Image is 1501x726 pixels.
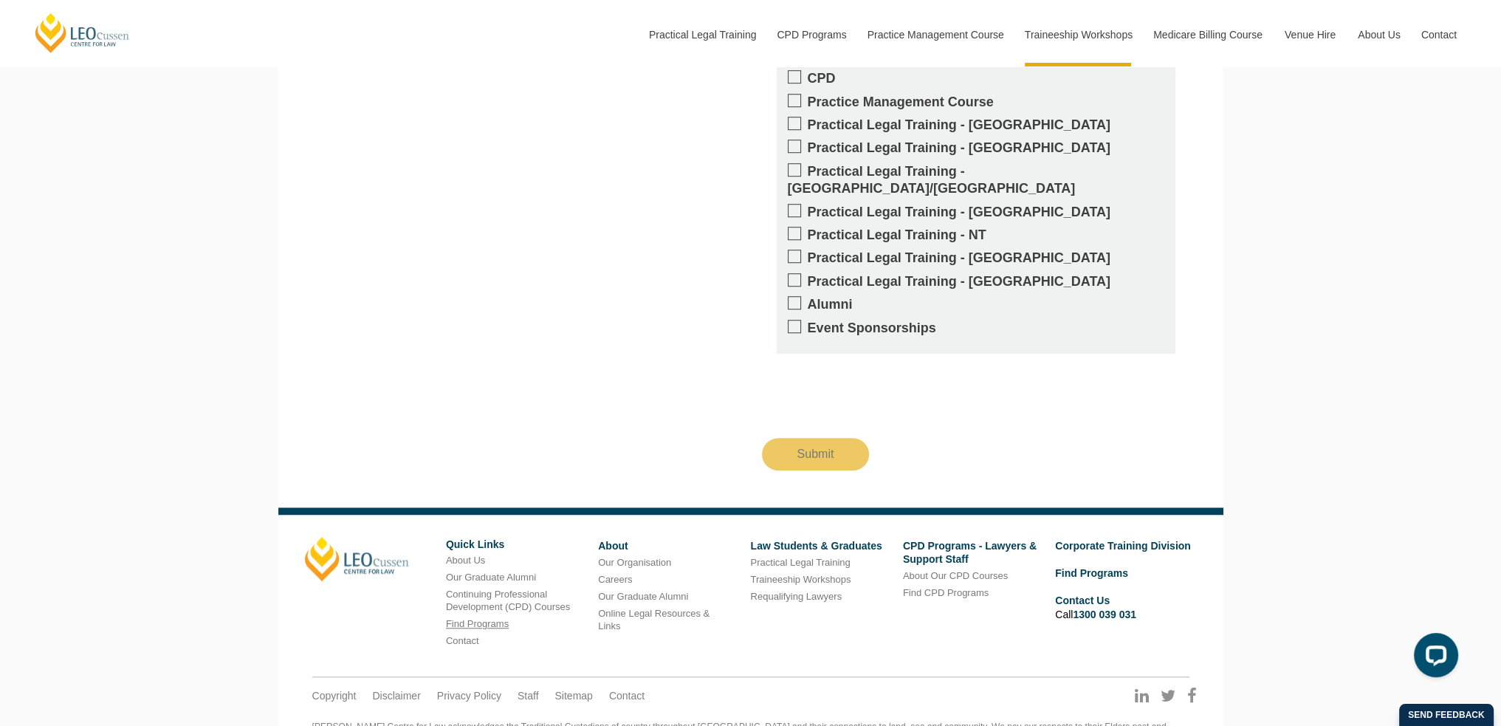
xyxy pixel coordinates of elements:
a: Staff [518,689,539,702]
a: Privacy Policy [437,689,501,702]
a: Law Students & Graduates [750,540,882,552]
label: Practical Legal Training - [GEOGRAPHIC_DATA] [788,117,1164,134]
a: About Us [446,555,485,566]
a: Traineeship Workshops [1014,3,1142,66]
a: Contact [609,689,645,702]
a: Practical Legal Training [638,3,766,66]
iframe: LiveChat chat widget [1402,627,1464,689]
a: Contact Us [1055,595,1110,606]
li: Call [1055,592,1196,623]
iframe: reCAPTCHA [762,366,986,423]
a: About Us [1347,3,1410,66]
a: Requalifying Lawyers [750,591,842,602]
label: CPD [788,70,1164,87]
a: Online Legal Resources & Links [598,608,710,631]
a: Practice Management Course [856,3,1014,66]
a: Contact [1410,3,1468,66]
a: Copyright [312,689,357,702]
a: About Our CPD Courses [903,570,1008,581]
a: Sitemap [554,689,592,702]
label: Alumni [788,296,1164,313]
h6: Quick Links [446,539,587,550]
a: 1300 039 031 [1073,609,1136,620]
a: Careers [598,574,632,585]
a: [PERSON_NAME] Centre for Law [33,12,131,54]
a: [PERSON_NAME] [305,537,409,581]
a: Corporate Training Division [1055,540,1191,552]
a: Medicare Billing Course [1142,3,1274,66]
label: Practical Legal Training - NT [788,227,1164,244]
a: Practical Legal Training [750,557,850,568]
label: Practical Legal Training - [GEOGRAPHIC_DATA]/[GEOGRAPHIC_DATA] [788,163,1164,198]
label: Practical Legal Training - [GEOGRAPHIC_DATA] [788,250,1164,267]
a: Find Programs [446,618,509,629]
label: Practice Management Course [788,94,1164,111]
label: Event Sponsorships [788,320,1164,337]
a: Continuing Professional Development (CPD) Courses [446,589,570,612]
a: About [598,540,628,552]
label: Practical Legal Training - [GEOGRAPHIC_DATA] [788,140,1164,157]
a: Contact [446,635,479,646]
a: Our Graduate Alumni [598,591,688,602]
a: CPD Programs [766,3,856,66]
a: Our Graduate Alumni [446,572,536,583]
a: Disclaimer [372,689,420,702]
a: Traineeship Workshops [750,574,851,585]
a: Our Organisation [598,557,671,568]
a: CPD Programs - Lawyers & Support Staff [903,540,1037,565]
a: Find CPD Programs [903,587,989,598]
label: Practical Legal Training - [GEOGRAPHIC_DATA] [788,273,1164,290]
a: Find Programs [1055,567,1128,579]
input: Submit [762,438,870,470]
label: Practical Legal Training - [GEOGRAPHIC_DATA] [788,204,1164,221]
a: Venue Hire [1274,3,1347,66]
